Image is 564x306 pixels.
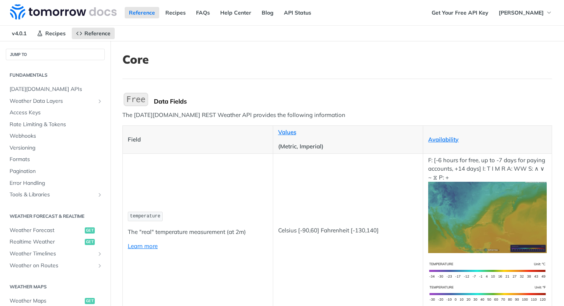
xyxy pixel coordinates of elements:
span: Expand image [428,290,547,297]
span: Expand image [428,213,547,220]
button: Show subpages for Weather Timelines [97,251,103,257]
span: get [85,298,95,304]
a: Weather Forecastget [6,225,105,236]
a: Tools & LibrariesShow subpages for Tools & Libraries [6,189,105,201]
p: The [DATE][DOMAIN_NAME] REST Weather API provides the following information [122,111,552,120]
code: temperature [128,212,163,221]
span: Access Keys [10,109,103,117]
a: Webhooks [6,130,105,142]
h2: Weather Forecast & realtime [6,213,105,220]
button: Show subpages for Weather Data Layers [97,98,103,104]
span: [DATE][DOMAIN_NAME] APIs [10,86,103,93]
p: (Metric, Imperial) [278,142,418,151]
a: FAQs [192,7,214,18]
span: Error Handling [10,179,103,187]
span: Weather Forecast [10,227,83,234]
span: Pagination [10,168,103,175]
h2: Weather Maps [6,283,105,290]
a: Help Center [216,7,256,18]
span: Expand image [428,266,547,273]
h2: Fundamentals [6,72,105,79]
span: Weather on Routes [10,262,95,270]
span: Reference [84,30,110,37]
span: Recipes [45,30,66,37]
span: Versioning [10,144,103,152]
button: [PERSON_NAME] [495,7,556,18]
span: Weather Timelines [10,250,95,258]
a: Recipes [161,7,190,18]
a: Learn more [128,242,158,250]
p: The "real" temperature measurement (at 2m) [128,228,268,237]
span: Webhooks [10,132,103,140]
a: Reference [72,28,115,39]
a: API Status [280,7,315,18]
a: Access Keys [6,107,105,118]
a: [DATE][DOMAIN_NAME] APIs [6,84,105,95]
div: Data Fields [154,97,552,105]
a: Values [278,128,296,136]
img: Tomorrow.io Weather API Docs [10,4,117,20]
span: Weather Maps [10,297,83,305]
span: Rate Limiting & Tokens [10,121,103,128]
a: Versioning [6,142,105,154]
a: Weather TimelinesShow subpages for Weather Timelines [6,248,105,260]
span: Formats [10,156,103,163]
p: Celsius [-90,60] Fahrenheit [-130,140] [278,226,418,235]
p: Field [128,135,268,144]
a: Availability [428,136,458,143]
a: Get Your Free API Key [427,7,493,18]
a: Realtime Weatherget [6,236,105,248]
a: Weather Data LayersShow subpages for Weather Data Layers [6,95,105,107]
button: Show subpages for Tools & Libraries [97,192,103,198]
button: JUMP TO [6,49,105,60]
a: Error Handling [6,178,105,189]
span: Weather Data Layers [10,97,95,105]
span: get [85,227,95,234]
a: Blog [257,7,278,18]
span: v4.0.1 [8,28,31,39]
p: F: [-6 hours for free, up to -7 days for paying accounts, +14 days] I: T I M R A: WW S: ∧ ∨ ~ ⧖ P: + [428,156,547,253]
h1: Core [122,53,552,66]
button: Show subpages for Weather on Routes [97,263,103,269]
a: Rate Limiting & Tokens [6,119,105,130]
a: Pagination [6,166,105,177]
a: Reference [125,7,159,18]
a: Weather on RoutesShow subpages for Weather on Routes [6,260,105,271]
span: Realtime Weather [10,238,83,246]
span: [PERSON_NAME] [499,9,544,16]
span: Tools & Libraries [10,191,95,199]
span: get [85,239,95,245]
a: Formats [6,154,105,165]
a: Recipes [33,28,70,39]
